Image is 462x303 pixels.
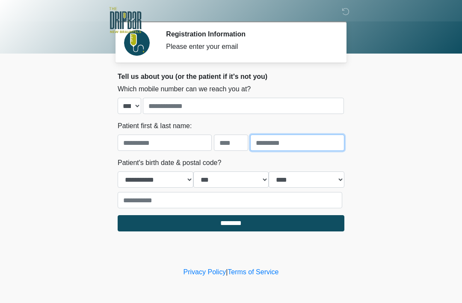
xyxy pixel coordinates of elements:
a: Privacy Policy [184,268,226,276]
img: Agent Avatar [124,30,150,56]
a: | [226,268,228,276]
div: Please enter your email [166,42,332,52]
label: Which mobile number can we reach you at? [118,84,251,94]
h2: Tell us about you (or the patient if it's not you) [118,72,344,81]
label: Patient first & last name: [118,121,192,131]
a: Terms of Service [228,268,278,276]
label: Patient's birth date & postal code? [118,158,221,168]
img: The DRIPBaR - New Braunfels Logo [109,6,142,34]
